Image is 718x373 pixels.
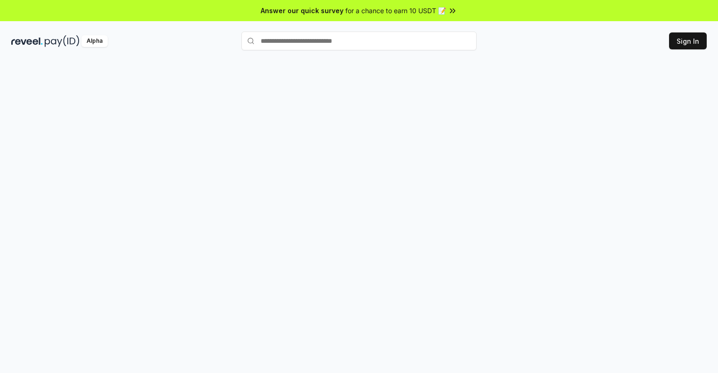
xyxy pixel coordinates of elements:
[669,32,707,49] button: Sign In
[45,35,80,47] img: pay_id
[345,6,446,16] span: for a chance to earn 10 USDT 📝
[81,35,108,47] div: Alpha
[11,35,43,47] img: reveel_dark
[261,6,343,16] span: Answer our quick survey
